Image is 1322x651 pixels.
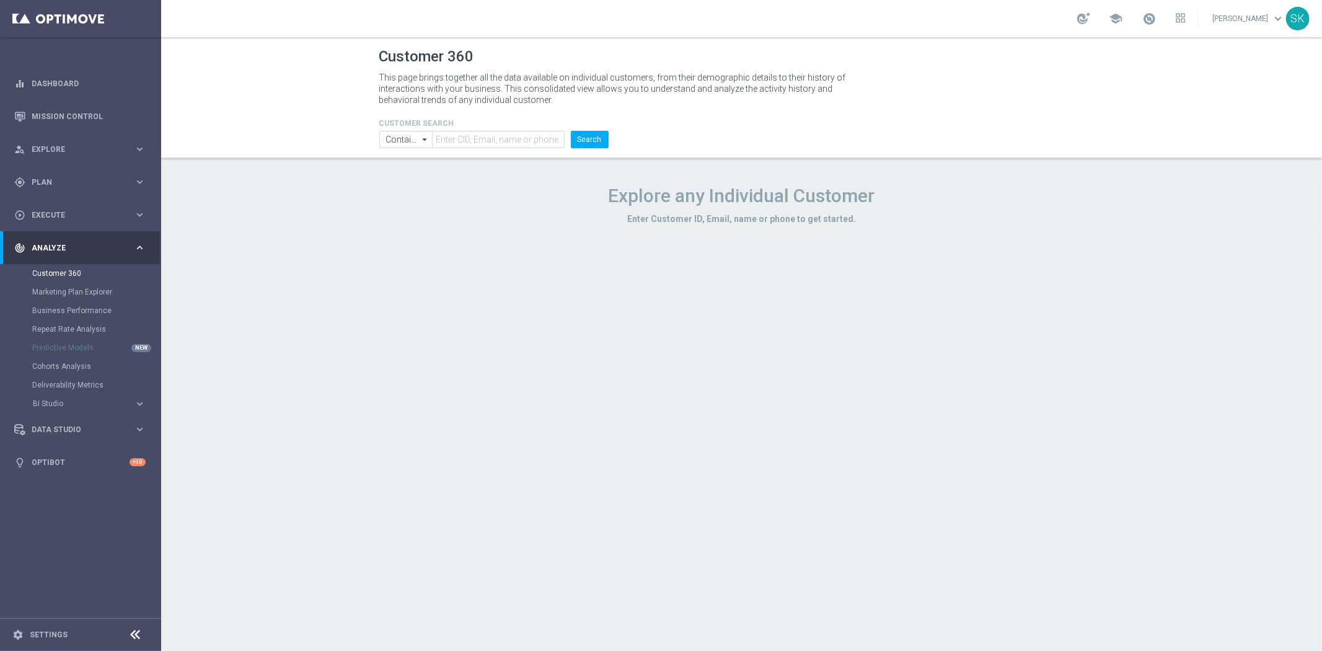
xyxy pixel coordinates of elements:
i: arrow_drop_down [419,131,431,148]
div: Business Performance [32,301,160,320]
a: Repeat Rate Analysis [32,324,129,334]
div: +10 [130,458,146,466]
a: Deliverability Metrics [32,380,129,390]
div: Predictive Models [32,339,160,357]
a: Optibot [32,446,130,479]
div: BI Studio [32,394,160,413]
span: BI Studio [33,400,121,407]
span: keyboard_arrow_down [1271,12,1285,25]
i: lightbulb [14,457,25,468]
button: track_changes Analyze keyboard_arrow_right [14,243,146,253]
div: Cohorts Analysis [32,357,160,376]
h1: Explore any Individual Customer [379,185,1104,207]
i: keyboard_arrow_right [134,398,146,410]
a: Marketing Plan Explorer [32,287,129,297]
i: keyboard_arrow_right [134,176,146,188]
i: play_circle_outline [14,210,25,221]
a: [PERSON_NAME]keyboard_arrow_down [1211,9,1286,28]
button: person_search Explore keyboard_arrow_right [14,144,146,154]
input: Enter CID, Email, name or phone [432,131,564,148]
div: Customer 360 [32,264,160,283]
div: Plan [14,177,134,188]
i: settings [12,629,24,640]
i: keyboard_arrow_right [134,209,146,221]
button: Search [571,131,609,148]
button: gps_fixed Plan keyboard_arrow_right [14,177,146,187]
button: Data Studio keyboard_arrow_right [14,425,146,435]
i: person_search [14,144,25,155]
i: keyboard_arrow_right [134,143,146,155]
div: Optibot [14,446,146,479]
a: Customer 360 [32,268,129,278]
span: school [1109,12,1122,25]
div: Analyze [14,242,134,254]
a: Business Performance [32,306,129,316]
div: SK [1286,7,1310,30]
span: Data Studio [32,426,134,433]
a: Mission Control [32,100,146,133]
button: equalizer Dashboard [14,79,146,89]
div: Dashboard [14,67,146,100]
h4: CUSTOMER SEARCH [379,119,609,128]
i: keyboard_arrow_right [134,242,146,254]
p: This page brings together all the data available on individual customers, from their demographic ... [379,72,857,105]
button: play_circle_outline Execute keyboard_arrow_right [14,210,146,220]
i: equalizer [14,78,25,89]
span: Execute [32,211,134,219]
span: Plan [32,179,134,186]
span: Explore [32,146,134,153]
div: BI Studio [33,400,134,407]
i: gps_fixed [14,177,25,188]
button: lightbulb Optibot +10 [14,458,146,467]
button: Mission Control [14,112,146,122]
i: keyboard_arrow_right [134,423,146,435]
input: Contains [379,131,433,148]
div: NEW [131,344,151,352]
div: Mission Control [14,100,146,133]
div: Data Studio [14,424,134,435]
div: Deliverability Metrics [32,376,160,394]
span: Analyze [32,244,134,252]
h3: Enter Customer ID, Email, name or phone to get started. [379,213,1104,224]
div: Execute [14,210,134,221]
h1: Customer 360 [379,48,1104,66]
div: Repeat Rate Analysis [32,320,160,339]
button: BI Studio keyboard_arrow_right [32,399,146,409]
i: track_changes [14,242,25,254]
div: Explore [14,144,134,155]
a: Cohorts Analysis [32,361,129,371]
a: Dashboard [32,67,146,100]
div: Marketing Plan Explorer [32,283,160,301]
a: Settings [30,631,68,639]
